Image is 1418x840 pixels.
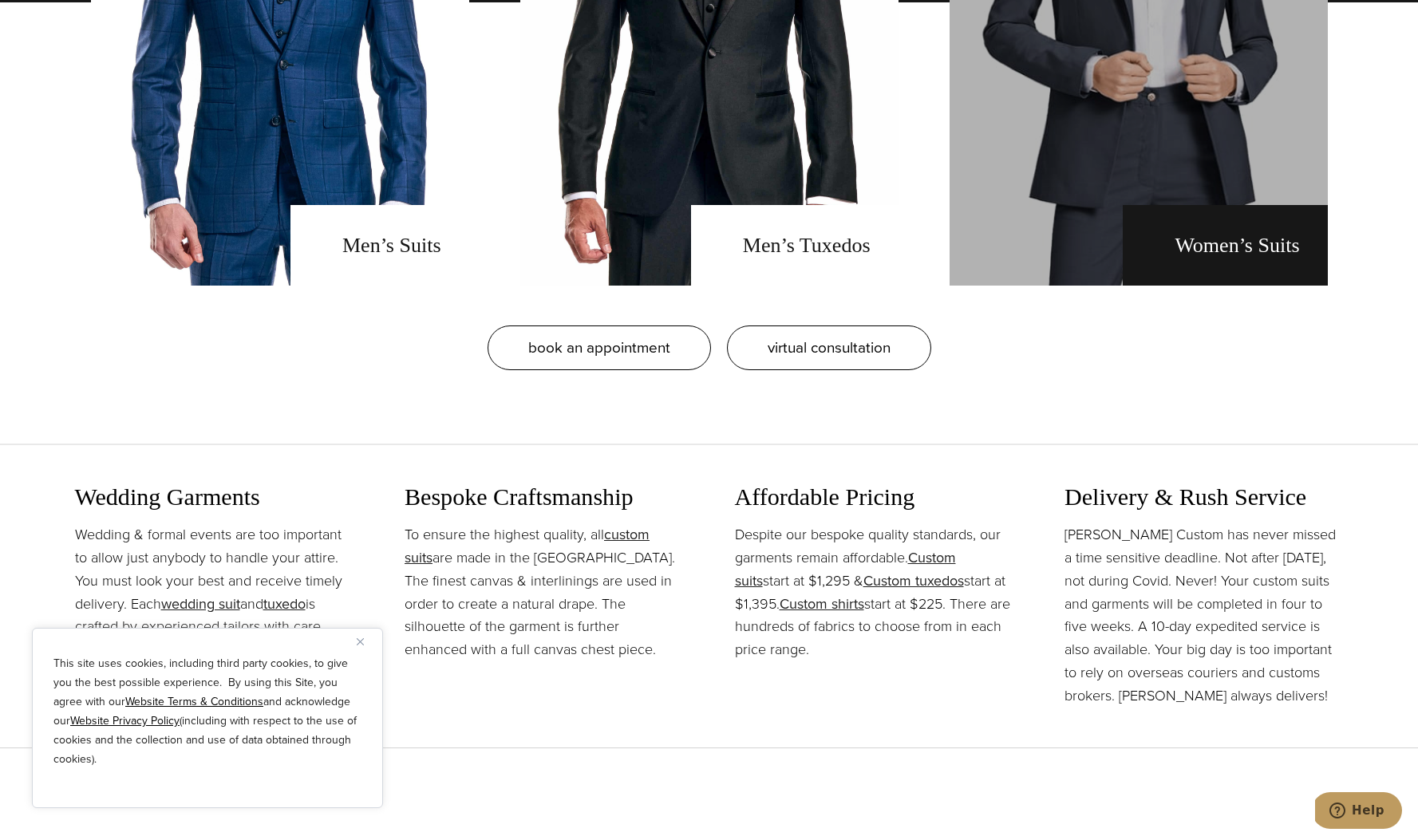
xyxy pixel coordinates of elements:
h3: Wedding Garments [75,483,354,511]
a: Custom suits [735,547,956,591]
p: To ensure the highest quality, all are made in the [GEOGRAPHIC_DATA]. The finest canvas & interli... [405,523,684,661]
img: Close [357,638,364,645]
p: [PERSON_NAME] Custom has never missed a time sensitive deadline. Not after [DATE], not during Cov... [1064,523,1344,707]
a: tuxedo [263,594,306,614]
span: book an appointment [528,336,670,359]
a: Custom shirts [780,594,864,614]
a: Custom tuxedos [863,570,964,591]
p: Wedding & formal events are too important to allow just anybody to handle your attire. You must l... [75,523,354,684]
a: virtual consultation [727,325,931,370]
button: Close [357,632,376,651]
a: Website Terms & Conditions [125,693,263,710]
h3: Affordable Pricing [735,483,1014,511]
iframe: Opens a widget where you can chat to one of our agents [1315,792,1402,832]
h3: Delivery & Rush Service [1064,483,1344,511]
span: virtual consultation [768,336,891,359]
p: Despite our bespoke quality standards, our garments remain affordable. start at $1,295 & start at... [735,523,1014,661]
h3: Bespoke Craftsmanship [405,483,684,511]
a: wedding suit [161,594,240,614]
p: This site uses cookies, including third party cookies, to give you the best possible experience. ... [53,654,361,769]
a: book an appointment [488,325,711,370]
a: Website Privacy Policy [70,712,180,729]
